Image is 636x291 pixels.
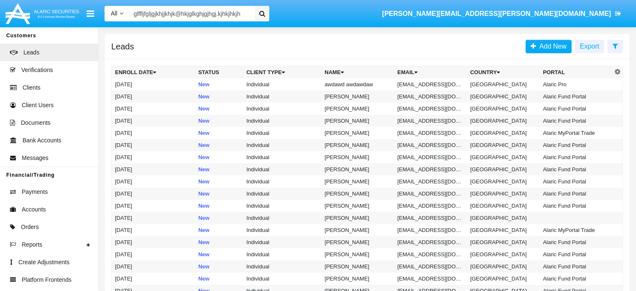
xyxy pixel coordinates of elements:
td: [EMAIL_ADDRESS][DOMAIN_NAME] [394,151,467,163]
td: [EMAIL_ADDRESS][DOMAIN_NAME] [394,103,467,115]
td: [GEOGRAPHIC_DATA] [467,212,539,224]
td: [EMAIL_ADDRESS][DOMAIN_NAME] [394,248,467,260]
td: Individual [243,90,321,103]
td: [PERSON_NAME] [321,273,394,285]
td: [GEOGRAPHIC_DATA] [467,151,539,163]
td: [GEOGRAPHIC_DATA] [467,175,539,188]
td: [DATE] [112,260,195,273]
td: [DATE] [112,115,195,127]
td: Individual [243,115,321,127]
span: Accounts [22,205,46,214]
td: New [195,163,243,175]
td: [EMAIL_ADDRESS][DOMAIN_NAME] [394,90,467,103]
td: [GEOGRAPHIC_DATA] [467,200,539,212]
td: [DATE] [112,273,195,285]
td: New [195,200,243,212]
h5: Leads [111,43,134,50]
td: Alaric Fund Portal [539,236,612,248]
td: [DATE] [112,163,195,175]
td: New [195,212,243,224]
td: Individual [243,151,321,163]
th: Email [394,66,467,79]
td: [PERSON_NAME] [321,103,394,115]
td: Individual [243,248,321,260]
td: [EMAIL_ADDRESS][DOMAIN_NAME] [394,273,467,285]
td: [DATE] [112,151,195,163]
td: [GEOGRAPHIC_DATA] [467,139,539,151]
td: [DATE] [112,103,195,115]
td: [PERSON_NAME] [321,139,394,151]
td: New [195,273,243,285]
span: Create Adjustments [18,258,69,267]
td: Individual [243,224,321,236]
td: [DATE] [112,139,195,151]
td: [EMAIL_ADDRESS][DOMAIN_NAME] [394,175,467,188]
td: New [195,175,243,188]
td: [EMAIL_ADDRESS][DOMAIN_NAME] [394,163,467,175]
td: [PERSON_NAME] [321,200,394,212]
td: [EMAIL_ADDRESS][DOMAIN_NAME] [394,224,467,236]
td: [PERSON_NAME] [321,224,394,236]
th: Portal [539,66,612,79]
span: Documents [21,118,51,127]
span: Leads [23,48,39,57]
td: [DATE] [112,127,195,139]
img: Logo image [4,1,80,26]
button: Export [575,40,604,53]
td: Alaric Fund Portal [539,90,612,103]
td: New [195,90,243,103]
span: Clients [23,83,41,92]
td: [EMAIL_ADDRESS][DOMAIN_NAME] [394,212,467,224]
td: Alaric Pro [539,78,612,90]
th: Name [321,66,394,79]
span: Messages [22,154,49,162]
td: [DATE] [112,236,195,248]
td: [PERSON_NAME] [321,127,394,139]
td: New [195,248,243,260]
td: [EMAIL_ADDRESS][DOMAIN_NAME] [394,260,467,273]
td: Alaric Fund Portal [539,273,612,285]
td: [EMAIL_ADDRESS][DOMAIN_NAME] [394,127,467,139]
td: [EMAIL_ADDRESS][DOMAIN_NAME] [394,115,467,127]
td: [GEOGRAPHIC_DATA] [467,260,539,273]
td: New [195,236,243,248]
td: Individual [243,78,321,90]
td: Alaric Fund Portal [539,260,612,273]
span: All [111,10,117,17]
a: [PERSON_NAME][EMAIL_ADDRESS][PERSON_NAME][DOMAIN_NAME] [378,2,626,26]
td: [PERSON_NAME] [321,248,394,260]
td: Individual [243,103,321,115]
span: Orders [21,223,39,232]
td: [PERSON_NAME] [321,90,394,103]
td: [EMAIL_ADDRESS][DOMAIN_NAME] [394,188,467,200]
td: [PERSON_NAME] [321,151,394,163]
td: Individual [243,212,321,224]
td: awdawd awdawdaw [321,78,394,90]
td: [PERSON_NAME] [321,175,394,188]
input: Search [130,6,252,21]
td: [DATE] [112,188,195,200]
td: [GEOGRAPHIC_DATA] [467,273,539,285]
span: Bank Accounts [23,136,61,145]
span: Payments [22,188,48,196]
td: New [195,151,243,163]
span: Add New [536,43,567,50]
td: [DATE] [112,224,195,236]
span: Reports [22,240,42,249]
td: [GEOGRAPHIC_DATA] [467,90,539,103]
td: [GEOGRAPHIC_DATA] [467,127,539,139]
td: [DATE] [112,90,195,103]
td: Alaric Fund Portal [539,248,612,260]
td: [GEOGRAPHIC_DATA] [467,248,539,260]
td: New [195,115,243,127]
td: New [195,188,243,200]
td: Alaric MyPortal Trade [539,224,612,236]
th: Enroll Date [112,66,195,79]
th: Country [467,66,539,79]
td: [DATE] [112,200,195,212]
td: [PERSON_NAME] [321,188,394,200]
span: Platform Frontends [22,276,72,284]
td: Individual [243,127,321,139]
td: Individual [243,163,321,175]
td: [GEOGRAPHIC_DATA] [467,78,539,90]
